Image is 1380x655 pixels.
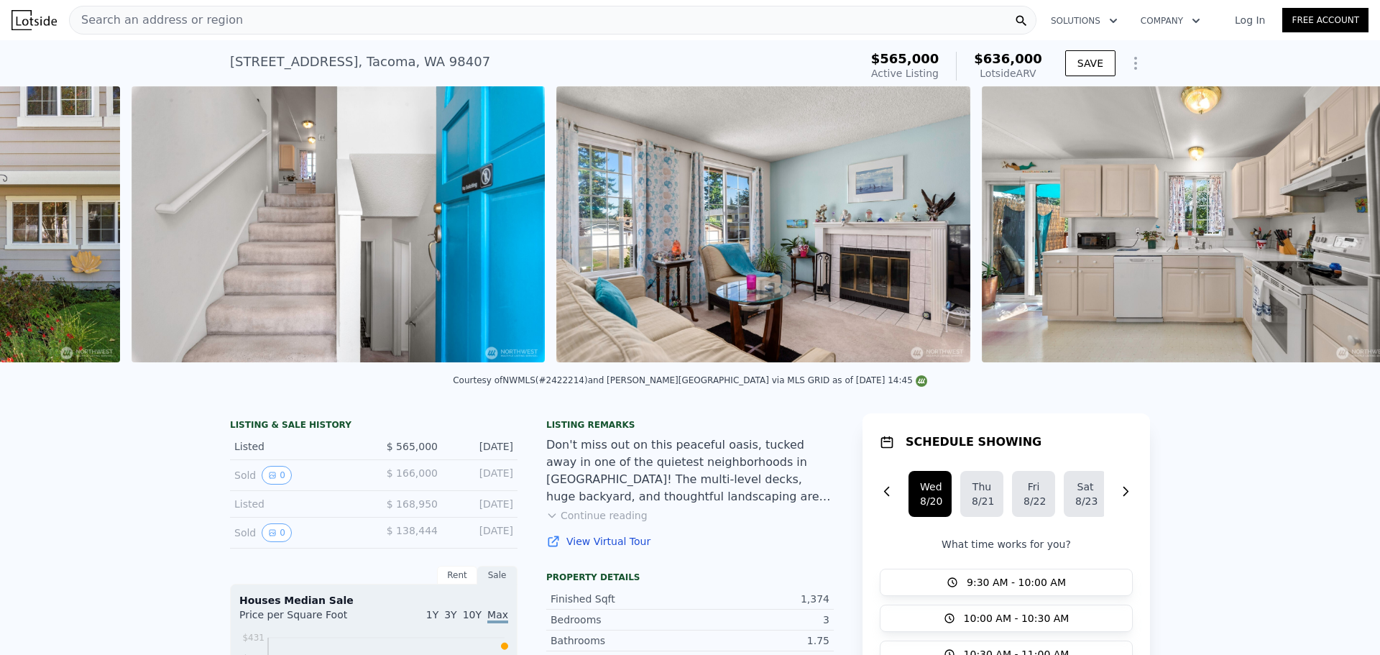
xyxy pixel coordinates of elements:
div: 3 [690,613,829,627]
img: Lotside [11,10,57,30]
img: Sale: 167507015 Parcel: 100648919 [132,86,545,362]
span: 10Y [463,609,482,620]
p: What time works for you? [880,537,1133,551]
div: [DATE] [449,466,513,485]
button: Wed8/20 [908,471,952,517]
div: 8/20 [920,494,940,508]
div: Sale [477,566,517,585]
span: $ 166,000 [387,467,438,479]
div: [DATE] [449,497,513,511]
div: Bathrooms [551,633,690,648]
a: View Virtual Tour [546,534,834,549]
div: 8/22 [1023,494,1044,508]
div: LISTING & SALE HISTORY [230,419,517,434]
div: Courtesy of NWMLS (#2422214) and [PERSON_NAME][GEOGRAPHIC_DATA] via MLS GRID as of [DATE] 14:45 [453,375,927,385]
button: Company [1129,8,1212,34]
span: Active Listing [871,68,939,79]
span: 10:00 AM - 10:30 AM [964,611,1069,626]
div: [DATE] [449,439,513,454]
a: Log In [1218,13,1282,27]
span: Search an address or region [70,12,243,29]
span: 9:30 AM - 10:00 AM [967,575,1066,590]
div: Listed [234,497,362,511]
div: Price per Square Foot [239,608,374,631]
div: Property details [546,572,834,583]
div: Thu [972,480,992,494]
div: [STREET_ADDRESS] , Tacoma , WA 98407 [230,52,490,72]
span: 3Y [444,609,456,620]
button: Solutions [1039,8,1129,34]
div: 1,374 [690,592,829,606]
div: Listing remarks [546,419,834,431]
h1: SCHEDULE SHOWING [906,434,1041,451]
button: SAVE [1065,50,1115,76]
div: [DATE] [449,523,513,542]
div: Don't miss out on this peaceful oasis, tucked away in one of the quietest neighborhoods in [GEOGR... [546,436,834,505]
button: Fri8/22 [1012,471,1055,517]
button: Thu8/21 [960,471,1003,517]
div: Listed [234,439,362,454]
div: Sold [234,523,362,542]
div: Sat [1075,480,1095,494]
a: Free Account [1282,8,1368,32]
button: Sat8/23 [1064,471,1107,517]
span: $ 565,000 [387,441,438,452]
div: 1.75 [690,633,829,648]
span: $ 168,950 [387,498,438,510]
button: View historical data [262,523,292,542]
button: Show Options [1121,49,1150,78]
button: 10:00 AM - 10:30 AM [880,605,1133,632]
div: 8/23 [1075,494,1095,508]
button: View historical data [262,466,292,485]
div: Rent [437,566,477,585]
span: $ 138,444 [387,525,438,536]
div: Fri [1023,480,1044,494]
button: Continue reading [546,508,648,523]
div: Houses Median Sale [239,593,508,608]
div: Finished Sqft [551,592,690,606]
img: NWMLS Logo [916,375,927,387]
div: Wed [920,480,940,494]
div: Bedrooms [551,613,690,627]
button: 9:30 AM - 10:00 AM [880,569,1133,596]
img: Sale: 167507015 Parcel: 100648919 [556,86,970,362]
span: $636,000 [974,51,1042,66]
div: Sold [234,466,362,485]
span: $565,000 [871,51,939,66]
span: 1Y [426,609,438,620]
span: Max [487,609,508,623]
div: 8/21 [972,494,992,508]
div: Lotside ARV [974,66,1042,81]
tspan: $431 [242,633,264,643]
